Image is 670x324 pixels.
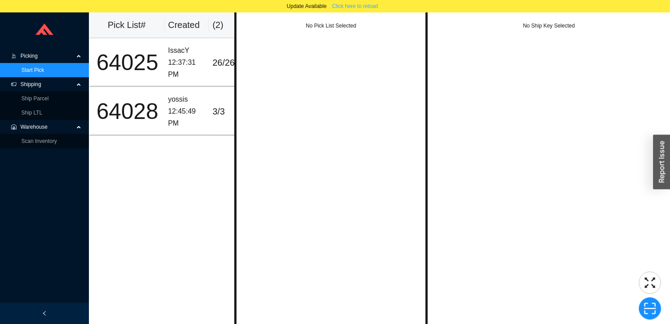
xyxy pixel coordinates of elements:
a: Ship Parcel [21,95,48,102]
span: left [42,311,47,316]
div: 12:37:31 PM [168,57,205,80]
button: scan [639,297,661,320]
a: Start Pick [21,67,44,73]
th: Created [164,12,209,38]
th: Pick List# [89,12,164,38]
div: 12:45:49 PM [168,106,205,129]
div: No Pick List Selected [237,21,426,30]
a: Ship LTL [21,110,42,116]
div: yossis [168,94,205,106]
div: 3 / 3 [213,104,240,119]
span: scan [639,302,661,315]
span: Warehouse [20,120,74,134]
div: No Ship Key Selected [428,21,670,30]
span: Click here to reload [332,2,378,11]
span: Picking [20,49,74,63]
div: 64025 [94,51,161,74]
button: fullscreen [639,272,661,294]
a: Scan Inventory [21,138,57,144]
div: 26 / 26 [213,55,240,70]
div: 64028 [94,100,161,122]
div: IssacY [168,45,205,57]
span: fullscreen [639,276,661,289]
div: ( 2 ) [213,18,241,32]
span: Shipping [20,77,74,91]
